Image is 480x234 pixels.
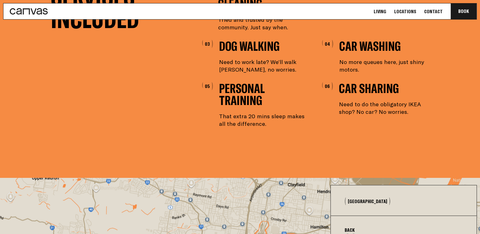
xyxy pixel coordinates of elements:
[219,40,309,52] h3: Dog Walking
[339,101,429,116] p: Need to do the obligatory IKEA shop? No car? No worries.
[219,82,309,106] h3: Personal Training
[422,8,445,15] a: Contact
[451,3,477,19] button: Book
[345,197,390,205] button: [GEOGRAPHIC_DATA]
[322,82,333,90] div: 06
[339,82,429,94] h3: Car Sharing
[322,40,333,48] div: 04
[345,227,355,232] button: Back
[339,40,429,52] h3: Car Washing
[202,40,213,48] div: 03
[219,58,309,73] p: Need to work late? We’ll walk [PERSON_NAME], no worries.
[339,58,429,73] p: No more queues here, just shiny motors.
[372,8,388,15] a: Living
[202,82,213,90] div: 05
[219,113,309,128] p: That extra 20 mins sleep makes all the difference.
[218,16,309,31] p: Tried and trusted by the community. Just say when.
[392,8,418,15] a: Locations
